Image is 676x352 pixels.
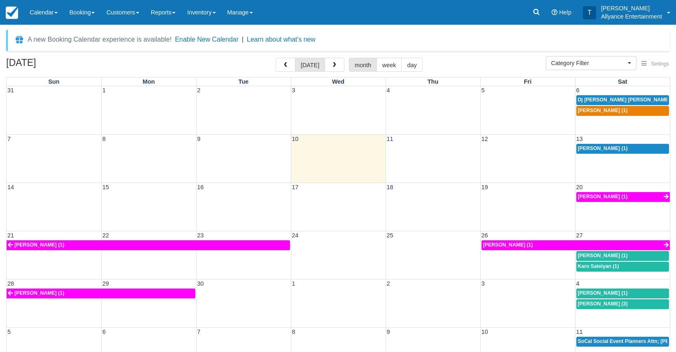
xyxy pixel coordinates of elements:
[576,192,670,202] a: [PERSON_NAME] (1)
[386,184,394,190] span: 18
[6,7,18,19] img: checkfront-main-nav-mini-logo.png
[7,136,12,142] span: 7
[102,136,107,142] span: 8
[7,329,12,335] span: 5
[578,108,628,113] span: [PERSON_NAME] (1)
[576,251,669,261] a: [PERSON_NAME] (1)
[291,329,296,335] span: 8
[7,232,15,239] span: 21
[601,12,662,21] p: Allyance Entertainment
[546,56,636,70] button: Category Filter
[6,58,110,73] h2: [DATE]
[102,184,110,190] span: 15
[575,232,584,239] span: 27
[386,280,391,287] span: 2
[575,184,584,190] span: 20
[7,240,290,250] a: [PERSON_NAME] (1)
[291,87,296,94] span: 3
[576,262,669,272] a: Karo Satelyan (1)
[601,4,662,12] p: [PERSON_NAME]
[651,61,669,67] span: Settings
[401,58,422,72] button: day
[583,6,596,19] div: T
[247,36,316,43] a: Learn about what's new
[551,59,626,67] span: Category Filter
[291,184,299,190] span: 17
[48,78,59,85] span: Sun
[196,136,201,142] span: 9
[239,78,249,85] span: Tue
[102,87,107,94] span: 1
[552,9,557,15] i: Help
[576,337,669,347] a: SoCal Social Event Planners Attn; [PERSON_NAME] (2)
[377,58,402,72] button: week
[481,280,486,287] span: 3
[428,78,438,85] span: Thu
[578,263,619,269] span: Karo Satelyan (1)
[175,35,239,44] button: Enable New Calendar
[7,289,195,298] a: [PERSON_NAME] (1)
[196,280,205,287] span: 30
[196,184,205,190] span: 16
[575,329,584,335] span: 11
[575,280,580,287] span: 4
[524,78,531,85] span: Fri
[481,329,489,335] span: 10
[481,136,489,142] span: 12
[578,194,628,199] span: [PERSON_NAME] (1)
[575,136,584,142] span: 13
[482,240,670,250] a: [PERSON_NAME] (1)
[349,58,377,72] button: month
[483,242,533,248] span: [PERSON_NAME] (1)
[7,184,15,190] span: 14
[14,242,64,248] span: [PERSON_NAME] (1)
[102,329,107,335] span: 6
[291,280,296,287] span: 1
[291,136,299,142] span: 10
[386,232,394,239] span: 25
[481,232,489,239] span: 26
[618,78,627,85] span: Sat
[575,87,580,94] span: 6
[636,58,674,70] button: Settings
[578,301,628,307] span: [PERSON_NAME] (3)
[481,87,486,94] span: 5
[332,78,344,85] span: Wed
[291,232,299,239] span: 24
[14,290,64,296] span: [PERSON_NAME] (1)
[7,280,15,287] span: 28
[102,280,110,287] span: 29
[386,87,391,94] span: 4
[576,299,669,309] a: [PERSON_NAME] (3)
[386,329,391,335] span: 9
[143,78,155,85] span: Mon
[481,184,489,190] span: 19
[295,58,325,72] button: [DATE]
[196,329,201,335] span: 7
[578,145,628,151] span: [PERSON_NAME] (1)
[576,289,669,298] a: [PERSON_NAME] (1)
[559,9,571,16] span: Help
[28,35,172,45] div: A new Booking Calendar experience is available!
[242,36,243,43] span: |
[576,106,669,116] a: [PERSON_NAME] (1)
[578,253,628,258] span: [PERSON_NAME] (1)
[102,232,110,239] span: 22
[196,232,205,239] span: 23
[578,290,628,296] span: [PERSON_NAME] (1)
[386,136,394,142] span: 11
[7,87,15,94] span: 31
[576,144,669,154] a: [PERSON_NAME] (1)
[196,87,201,94] span: 2
[576,95,669,105] a: Dj [PERSON_NAME] [PERSON_NAME] (1)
